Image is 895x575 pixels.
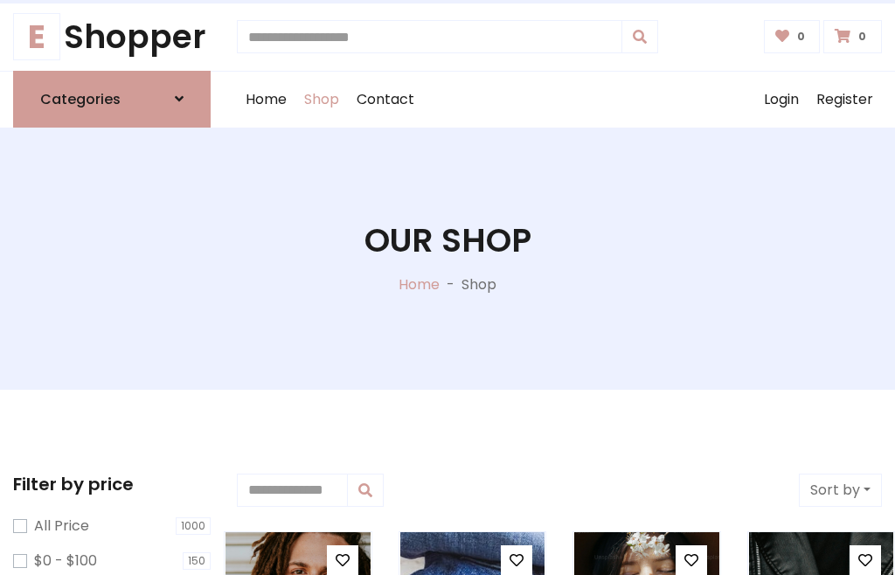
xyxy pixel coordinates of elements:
[13,13,60,60] span: E
[183,552,211,570] span: 150
[348,72,423,128] a: Contact
[176,517,211,535] span: 1000
[823,20,882,53] a: 0
[793,29,809,45] span: 0
[808,72,882,128] a: Register
[364,221,531,260] h1: Our Shop
[295,72,348,128] a: Shop
[34,551,97,572] label: $0 - $100
[764,20,821,53] a: 0
[399,274,440,294] a: Home
[854,29,871,45] span: 0
[13,71,211,128] a: Categories
[13,17,211,57] h1: Shopper
[755,72,808,128] a: Login
[461,274,496,295] p: Shop
[440,274,461,295] p: -
[237,72,295,128] a: Home
[799,474,882,507] button: Sort by
[40,91,121,107] h6: Categories
[13,474,211,495] h5: Filter by price
[34,516,89,537] label: All Price
[13,17,211,57] a: EShopper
